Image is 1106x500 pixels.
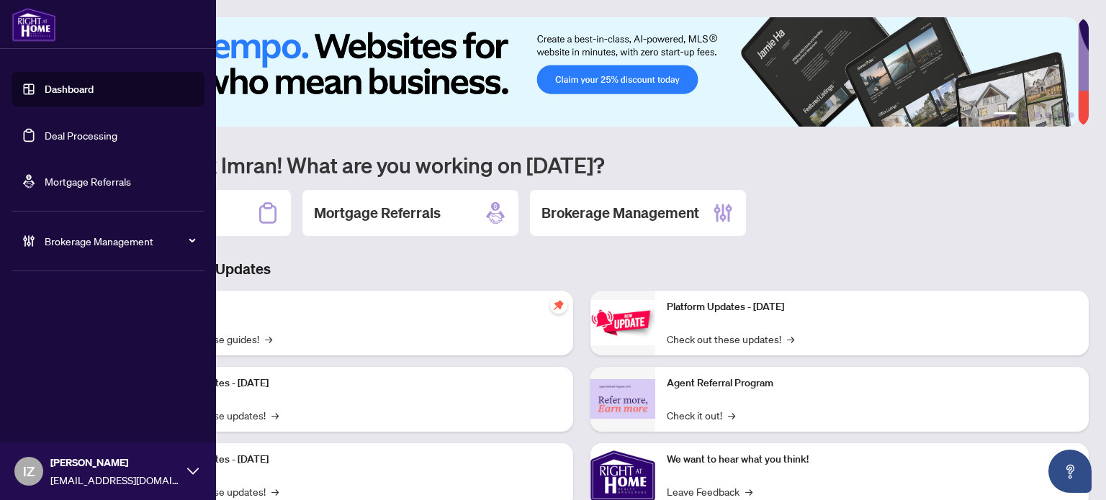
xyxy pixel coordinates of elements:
a: Deal Processing [45,129,117,142]
a: Dashboard [45,83,94,96]
span: → [271,407,279,423]
p: Platform Updates - [DATE] [667,299,1077,315]
span: pushpin [550,296,567,314]
span: [EMAIL_ADDRESS][DOMAIN_NAME] [50,472,180,488]
button: 2 [1022,112,1028,118]
button: Open asap [1048,450,1092,493]
a: Check it out!→ [667,407,735,423]
span: → [745,483,752,499]
h1: Welcome back Imran! What are you working on [DATE]? [75,151,1089,178]
span: [PERSON_NAME] [50,455,180,471]
button: 6 [1069,112,1074,118]
span: → [271,483,279,499]
span: → [265,331,272,347]
a: Leave Feedback→ [667,483,752,499]
button: 3 [1034,112,1040,118]
img: Agent Referral Program [590,379,655,419]
span: → [728,407,735,423]
span: → [787,331,794,347]
p: Self-Help [151,299,562,315]
h2: Mortgage Referrals [314,203,441,223]
img: Slide 0 [75,17,1078,127]
p: We want to hear what you think! [667,452,1077,468]
a: Check out these updates!→ [667,331,794,347]
span: Brokerage Management [45,233,194,249]
button: 5 [1057,112,1063,118]
h3: Brokerage & Industry Updates [75,259,1089,279]
img: Platform Updates - June 23, 2025 [590,300,655,345]
span: IZ [23,461,35,481]
img: logo [12,7,56,42]
button: 4 [1046,112,1051,118]
p: Platform Updates - [DATE] [151,376,562,391]
button: 1 [994,112,1017,118]
h2: Brokerage Management [541,203,699,223]
p: Agent Referral Program [667,376,1077,391]
a: Mortgage Referrals [45,175,131,188]
p: Platform Updates - [DATE] [151,452,562,468]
